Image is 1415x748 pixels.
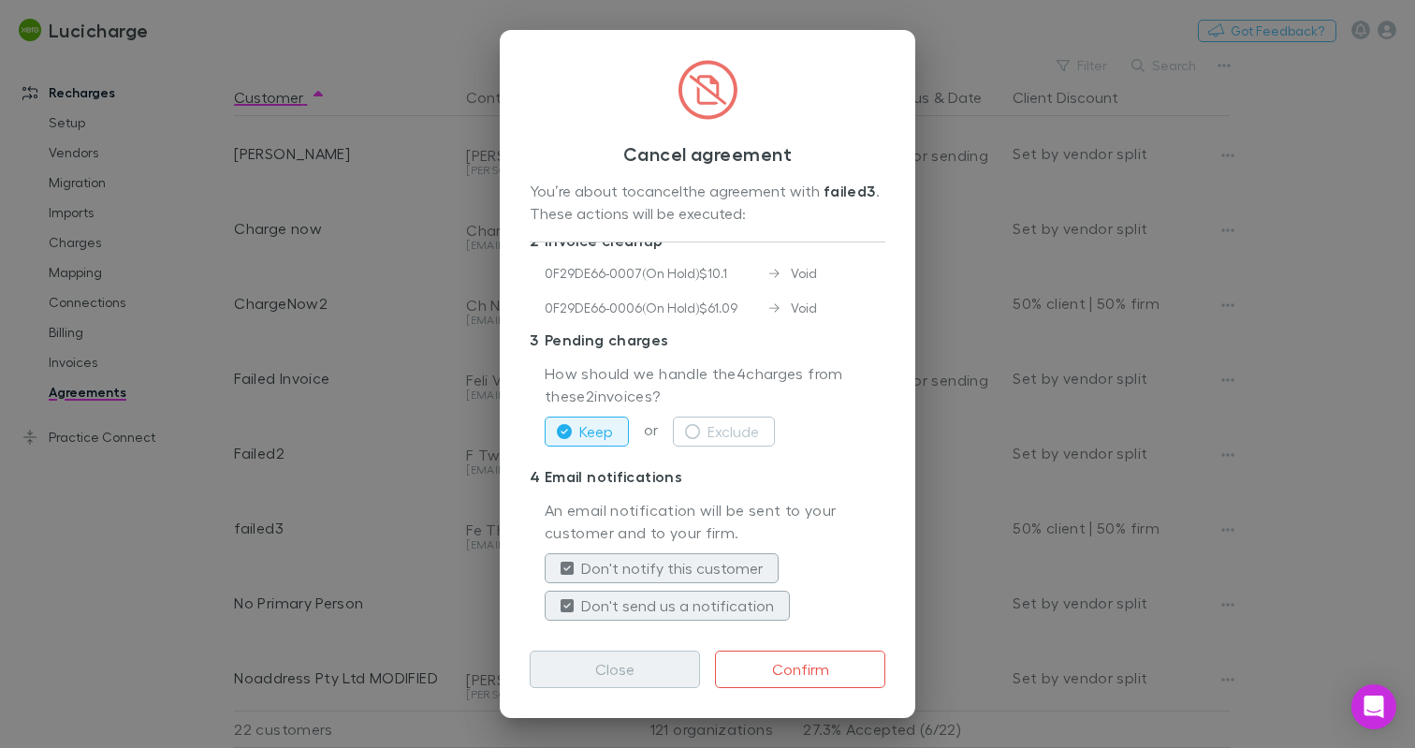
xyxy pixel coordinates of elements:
p: Email notifications [530,462,885,491]
strong: failed3 [824,182,876,200]
p: Pending charges [530,325,885,355]
p: How should we handle the 4 charges from these 2 invoices? [545,362,885,409]
div: 0F29DE66-0007 ( On Hold ) $10.1 [545,263,769,283]
div: Open Intercom Messenger [1351,684,1396,729]
div: 3 [530,329,545,351]
img: CircledFileSlash.svg [678,60,737,120]
button: Don't notify this customer [545,553,779,583]
button: Close [530,651,700,688]
h3: Cancel agreement [530,142,885,165]
div: 0F29DE66-0006 ( On Hold ) $61.09 [545,298,769,317]
div: Void [769,298,817,317]
span: or [629,420,673,438]
button: Exclude [673,417,775,447]
p: An email notification will be sent to your customer and to your firm. [545,499,885,546]
div: 4 [530,465,545,488]
div: Void [769,263,817,283]
button: Confirm [715,651,885,688]
label: Don't send us a notification [581,594,774,617]
button: Keep [545,417,629,447]
label: Don't notify this customer [581,557,763,579]
button: Don't send us a notification [545,591,790,621]
div: You’re about to cancel the agreement with . These actions will be executed: [530,180,885,227]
